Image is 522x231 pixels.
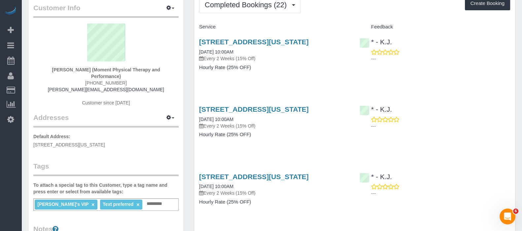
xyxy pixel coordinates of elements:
[371,56,510,62] p: ---
[4,7,17,16] img: Automaid Logo
[199,173,309,180] a: [STREET_ADDRESS][US_STATE]
[360,173,392,180] a: * - K.J.
[82,100,130,105] span: Customer since [DATE]
[85,80,127,86] hm-ph: [PHONE_NUMBER]
[33,182,179,195] label: To attach a special tag to this Customer, type a tag name and press enter or select from availabl...
[33,161,179,176] legend: Tags
[199,132,350,137] h4: Hourly Rate (25% OFF)
[33,142,105,147] span: [STREET_ADDRESS][US_STATE]
[52,67,160,79] strong: [PERSON_NAME] (Moment Physical Therapy and Performance)
[91,202,94,208] a: ×
[500,209,515,224] iframe: Intercom live chat
[199,117,233,122] a: [DATE] 10:00AM
[33,3,179,18] legend: Customer Info
[199,199,350,205] h4: Hourly Rate (25% OFF)
[199,38,309,46] a: [STREET_ADDRESS][US_STATE]
[199,184,233,189] a: [DATE] 10:00AM
[205,1,290,9] span: Completed Bookings (22)
[199,123,350,129] p: Every 2 Weeks (15% Off)
[513,209,518,214] span: 6
[199,49,233,55] a: [DATE] 10:00AM
[37,202,88,207] span: [PERSON_NAME]'s VIP
[371,190,510,197] p: ---
[136,202,139,208] a: ×
[360,105,392,113] a: * - K.J.
[199,55,350,62] p: Every 2 Weeks (15% Off)
[360,24,510,30] h4: Feedback
[48,87,164,92] a: [PERSON_NAME][EMAIL_ADDRESS][DOMAIN_NAME]
[103,202,133,207] span: Text preferred
[33,133,70,140] label: Default Address:
[199,65,350,70] h4: Hourly Rate (25% OFF)
[371,123,510,130] p: ---
[199,190,350,196] p: Every 2 Weeks (15% Off)
[360,38,392,46] a: * - K.J.
[199,105,309,113] a: [STREET_ADDRESS][US_STATE]
[199,24,350,30] h4: Service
